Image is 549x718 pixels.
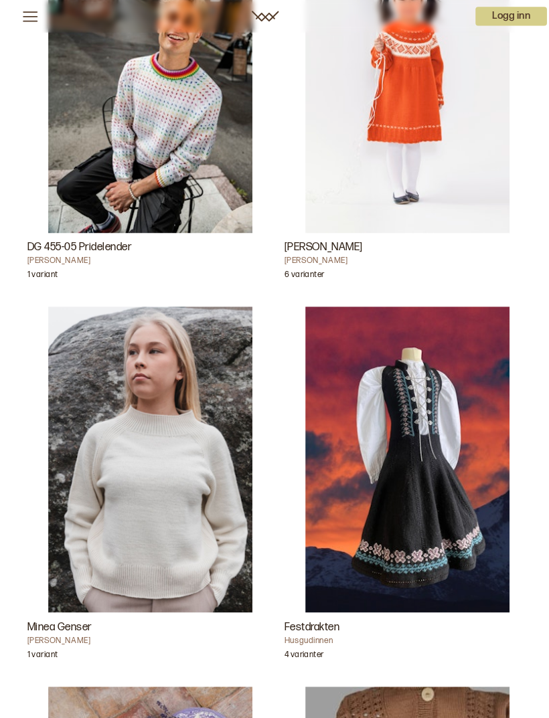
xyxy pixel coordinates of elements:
[468,7,538,25] p: Logg inn
[27,302,269,660] a: Minea Genser
[27,236,269,252] h3: DG 455-05 Pridelender
[280,626,522,636] h4: Husgudinnen
[27,626,269,636] h4: [PERSON_NAME]
[280,610,522,626] h3: Festdrakten
[468,7,538,25] button: User dropdown
[27,252,269,262] h4: [PERSON_NAME]
[280,265,319,278] p: 6 varianter
[48,302,248,603] img: Ane Kydland ThomassenMinea Genser
[280,639,319,652] p: 4 varianter
[248,11,274,21] a: Woolit
[280,236,522,252] h3: [PERSON_NAME]
[301,302,501,603] img: HusgudinnenFestdrakten
[280,252,522,262] h4: [PERSON_NAME]
[27,265,57,278] p: 1 variant
[27,610,269,626] h3: Minea Genser
[27,639,57,652] p: 1 variant
[280,302,522,660] a: Festdrakten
